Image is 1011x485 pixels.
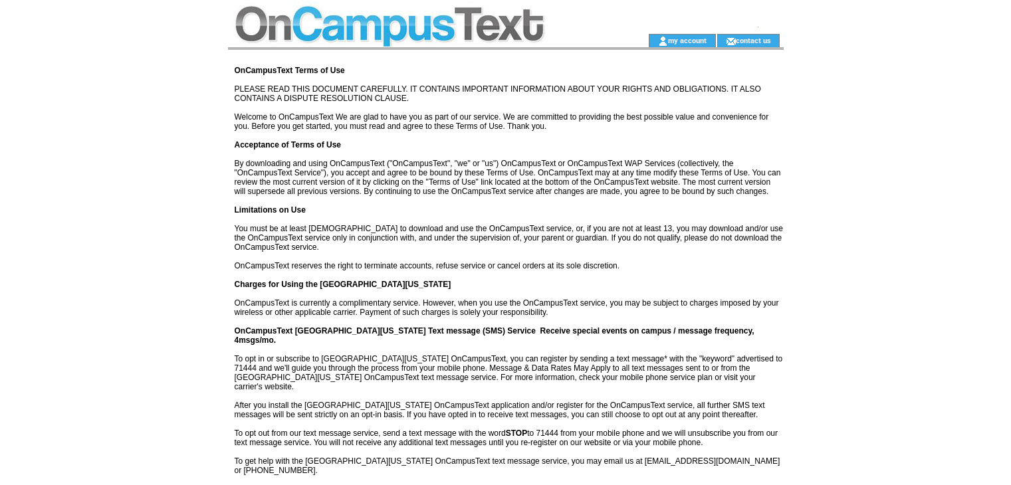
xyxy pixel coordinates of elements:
strong: Limitations on Use [235,205,306,215]
img: contact_us_icon.gif [726,36,736,47]
a: my account [668,36,707,45]
strong: STOP [506,429,527,438]
strong: Charges for Using the [GEOGRAPHIC_DATA][US_STATE] [235,280,451,289]
strong: OnCampusText Terms of Use [235,66,345,75]
a: contact us [736,36,771,45]
img: account_icon.gif [658,36,668,47]
strong: Acceptance of Terms of Use [235,140,342,149]
strong: OnCampusText [GEOGRAPHIC_DATA][US_STATE] Text message (SMS) Service Receive special events on cam... [235,326,754,345]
